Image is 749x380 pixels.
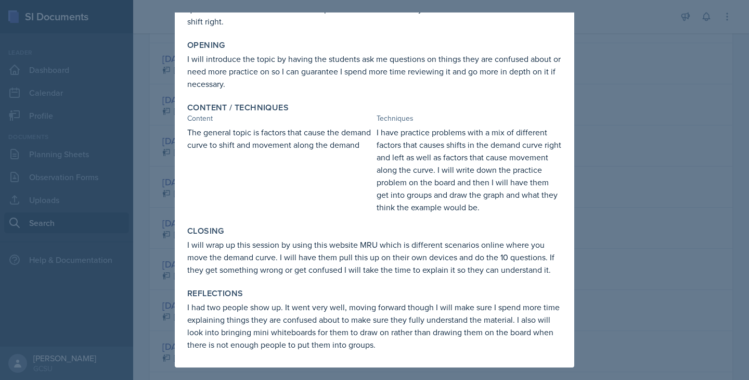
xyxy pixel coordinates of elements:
p: I will wrap up this session by using this website MRU which is different scenarios online where y... [187,238,562,276]
label: Opening [187,40,225,50]
p: I will introduce the topic by having the students ask me questions on things they are confused ab... [187,53,562,90]
p: I have practice problems with a mix of different factors that causes shifts in the demand curve r... [377,126,562,213]
label: Reflections [187,288,243,299]
p: I had two people show up. It went very well, moving forward though I will make sure I spend more ... [187,301,562,351]
div: Techniques [377,113,562,124]
label: Closing [187,226,224,236]
p: The general topic is factors that cause the demand curve to shift and movement along the demand [187,126,372,151]
div: Content [187,113,372,124]
label: Content / Techniques [187,103,289,113]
